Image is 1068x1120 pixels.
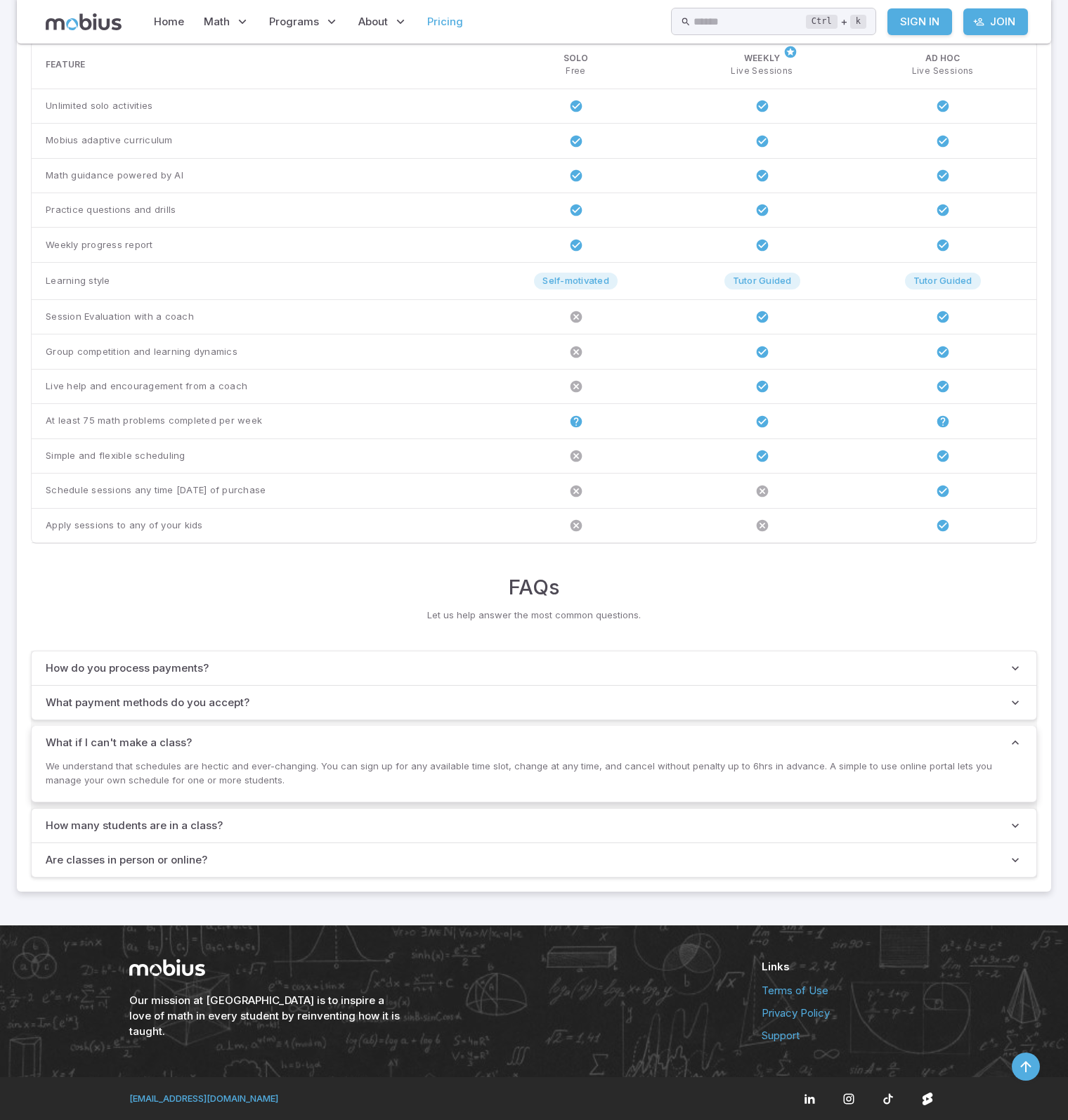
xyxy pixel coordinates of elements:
[850,15,866,29] kbd: k
[31,572,1037,603] h3: FAQs
[32,193,479,227] td: Practice questions and drills
[46,852,207,868] p: Are classes in person or online?
[724,276,800,285] span: Tutor Guided
[46,735,192,750] p: What if I can't make a class?
[32,474,479,508] td: Schedule sessions any time [DATE] of purchase
[46,58,85,71] p: Feature
[731,65,793,77] p: Live Sessions
[32,404,479,438] td: At least 75 math problems completed per week
[762,1005,939,1021] a: Privacy Policy
[925,52,960,65] p: Ad hoc
[46,760,1022,788] p: We understand that schedules are hectic and ever-changing. You can sign up for any available time...
[32,651,1036,685] button: How do you process payments?
[31,608,1037,623] p: Let us help answer the most common questions.
[744,52,780,65] p: Weekly
[566,65,586,77] p: Free
[32,438,479,473] td: Simple and flexible scheduling
[150,6,188,38] a: Home
[46,695,249,710] p: What payment methods do you accept?
[32,334,479,369] td: Group competition and learning dynamics
[32,124,479,158] td: Mobius adaptive curriculum
[129,1093,278,1104] a: [EMAIL_ADDRESS][DOMAIN_NAME]
[32,228,479,262] td: Weekly progress report
[269,14,319,30] span: Programs
[32,508,479,542] td: Apply sessions to any of your kids
[358,14,388,30] span: About
[32,726,1036,760] button: What if I can't make a class?
[204,14,230,30] span: Math
[32,843,1036,877] button: Are classes in person or online?
[806,15,838,29] kbd: Ctrl
[534,276,618,285] span: Self-motivated
[32,262,479,299] td: Learning style
[32,809,1036,842] button: How many students are in a class?
[32,89,479,123] td: Unlimited solo activities
[46,660,209,676] p: How do you process payments?
[887,8,952,35] a: Sign In
[32,299,479,334] td: Session Evaluation with a coach
[762,1028,939,1043] a: Support
[564,52,589,65] p: Solo
[46,818,223,833] p: How many students are in a class?
[912,65,974,77] p: Live Sessions
[32,158,479,193] td: Math guidance powered by AI
[32,369,479,403] td: Live help and encouragement from a coach
[423,6,467,38] a: Pricing
[32,686,1036,719] button: What payment methods do you accept?
[762,959,939,975] h6: Links
[762,983,939,998] a: Terms of Use
[905,276,981,285] span: Tutor Guided
[129,993,403,1039] h6: Our mission at [GEOGRAPHIC_DATA] is to inspire a love of math in every student by reinventing how...
[963,8,1028,35] a: Join
[806,13,866,30] div: +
